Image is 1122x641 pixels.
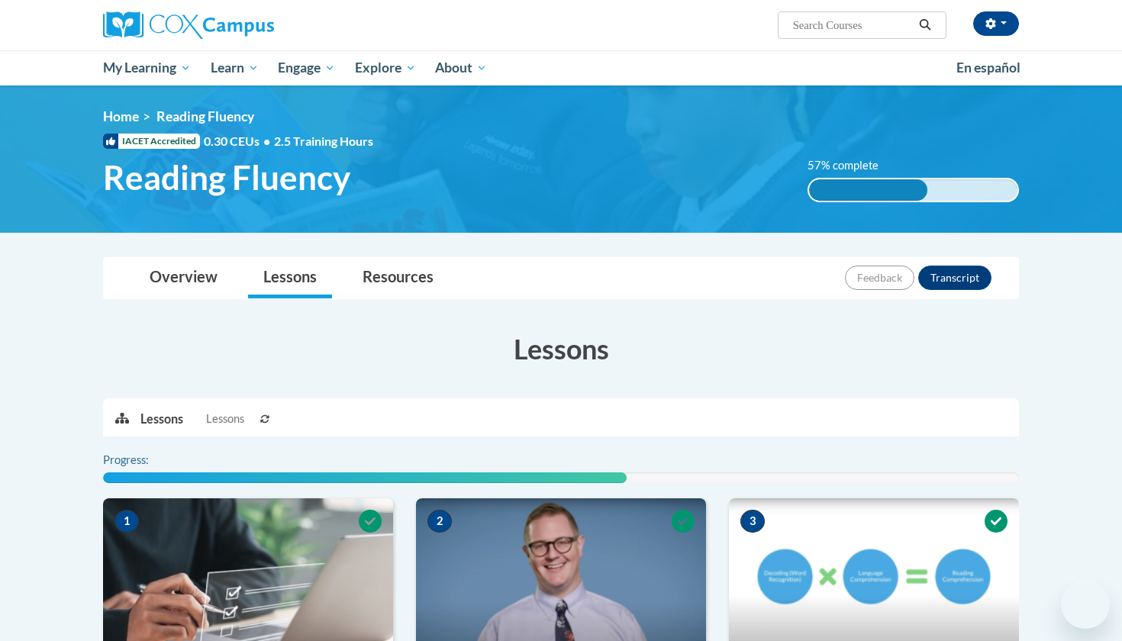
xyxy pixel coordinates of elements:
span: IACET Accredited [103,134,200,149]
button: Transcript [918,266,991,290]
button: Account Settings [973,11,1019,36]
div: 57% complete [809,179,928,201]
span: 1 [114,510,139,533]
a: Explore [345,50,426,85]
a: Engage [268,50,345,85]
span: Reading Fluency [156,108,254,124]
a: En español [946,52,1030,84]
a: Learn [201,50,269,85]
button: Feedback [845,266,914,290]
img: Cox Campus [103,11,274,39]
span: 2.5 Training Hours [274,134,373,148]
span: 3 [740,510,765,533]
span: En español [956,60,1020,76]
iframe: Button to launch messaging window [1061,580,1110,629]
a: Overview [134,258,233,298]
span: Learn [211,59,259,77]
span: Explore [355,59,416,77]
h3: Lessons [103,330,1019,368]
label: 57% complete [808,157,895,174]
a: My Learning [93,50,201,85]
span: About [435,59,487,77]
span: My Learning [103,59,191,77]
input: Search Courses [792,16,914,34]
span: 2 [427,510,452,533]
div: Main menu [80,50,1042,85]
a: Cox Campus [103,11,393,39]
a: Resources [347,258,449,298]
a: About [426,50,498,85]
a: Lessons [248,258,332,298]
span: Engage [278,59,335,77]
label: Progress: [103,452,191,469]
span: Reading Fluency [103,157,350,198]
span: 0.30 CEUs [204,133,274,150]
a: Home [103,108,139,124]
button: Search [914,16,937,34]
p: Lessons [140,411,183,427]
span: Lessons [206,411,244,427]
span: • [263,134,270,148]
